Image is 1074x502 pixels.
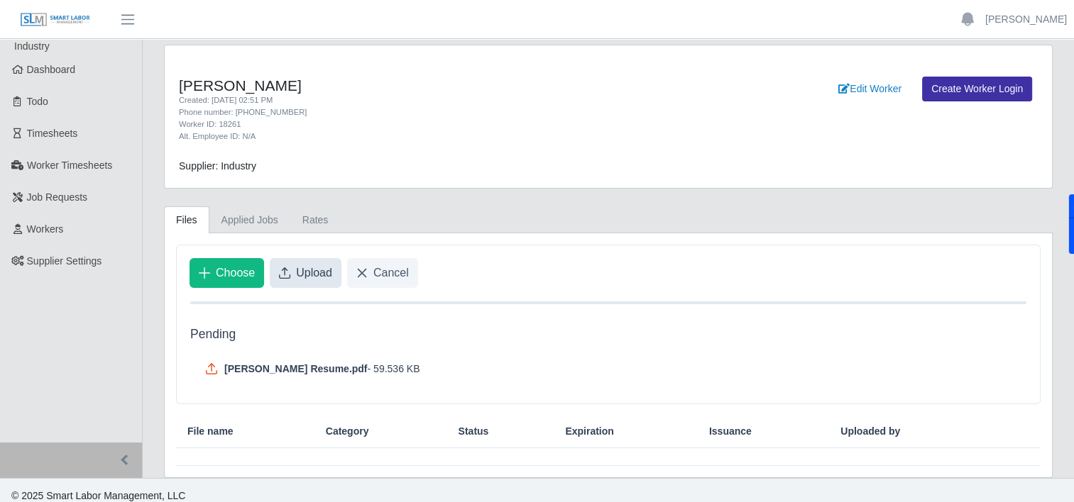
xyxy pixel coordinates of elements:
[367,362,420,376] span: - 59.536 KB
[290,206,341,234] a: Rates
[709,424,752,439] span: Issuance
[296,264,332,281] span: Upload
[373,264,409,281] span: Cancel
[179,106,671,118] div: Phone number: [PHONE_NUMBER]
[187,424,234,439] span: File name
[20,12,91,28] img: SLM Logo
[565,424,613,439] span: Expiration
[27,223,64,235] span: Workers
[347,258,418,288] button: Cancel
[179,77,671,94] h4: [PERSON_NAME]
[922,77,1032,101] a: Create Worker Login
[179,118,671,130] div: Worker ID: 18261
[27,128,78,139] span: Timesheets
[829,77,911,101] a: Edit Worker
[326,424,369,439] span: Category
[270,258,341,288] button: Upload
[190,258,264,288] button: Choose
[179,94,671,106] div: Created: [DATE] 02:51 PM
[11,490,185,501] span: © 2025 Smart Labor Management, LLC
[190,327,1026,342] h5: Pending
[209,206,290,234] a: Applied Jobs
[27,160,112,171] span: Worker Timesheets
[224,362,367,376] span: [PERSON_NAME] Resume.pdf
[840,424,900,439] span: Uploaded by
[27,255,102,267] span: Supplier Settings
[14,40,50,52] span: Industry
[27,96,48,107] span: Todo
[27,64,76,75] span: Dashboard
[216,264,255,281] span: Choose
[164,206,209,234] a: Files
[459,424,489,439] span: Status
[985,12,1067,27] a: [PERSON_NAME]
[27,191,88,203] span: Job Requests
[179,160,256,172] span: Supplier: Industry
[179,130,671,143] div: Alt. Employee ID: N/A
